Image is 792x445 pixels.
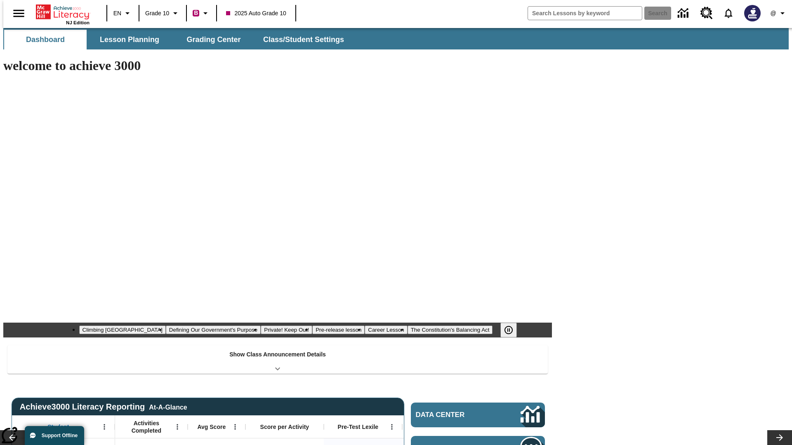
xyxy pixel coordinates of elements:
button: Slide 2 Defining Our Government's Purpose [166,326,261,334]
span: @ [770,9,776,18]
button: Language: EN, Select a language [110,6,136,21]
span: Achieve3000 Literacy Reporting [20,402,187,412]
p: Show Class Announcement Details [229,350,326,359]
button: Dashboard [4,30,87,49]
h1: welcome to achieve 3000 [3,58,552,73]
button: Slide 4 Pre-release lesson [312,326,365,334]
img: Avatar [744,5,761,21]
span: Lesson Planning [100,35,159,44]
button: Select a new avatar [739,2,766,24]
a: Notifications [718,2,739,24]
div: Show Class Announcement Details [7,345,548,374]
span: Grade 10 [145,9,169,18]
a: Data Center [411,403,545,427]
span: Dashboard [26,35,65,44]
button: Support Offline [25,426,84,445]
div: At-A-Glance [149,402,187,411]
span: EN [113,9,121,18]
button: Open Menu [386,421,398,433]
span: Score per Activity [260,423,309,431]
button: Pause [500,323,517,337]
a: Resource Center, Will open in new tab [695,2,718,24]
div: SubNavbar [3,28,789,49]
span: Avg Score [197,423,226,431]
button: Lesson carousel, Next [767,430,792,445]
div: Home [36,3,90,25]
span: 2025 Auto Grade 10 [226,9,286,18]
button: Slide 6 The Constitution's Balancing Act [408,326,493,334]
button: Slide 5 Career Lesson [365,326,407,334]
button: Grade: Grade 10, Select a grade [142,6,184,21]
span: Grading Center [186,35,240,44]
button: Profile/Settings [766,6,792,21]
button: Slide 3 Private! Keep Out! [261,326,312,334]
a: Data Center [673,2,695,25]
button: Boost Class color is violet red. Change class color [189,6,214,21]
div: SubNavbar [3,30,351,49]
button: Open Menu [98,421,111,433]
button: Class/Student Settings [257,30,351,49]
span: Class/Student Settings [263,35,344,44]
span: Activities Completed [119,419,174,434]
button: Slide 1 Climbing Mount Tai [79,326,166,334]
input: search field [528,7,642,20]
span: Data Center [416,411,493,419]
span: Pre-Test Lexile [338,423,379,431]
a: Home [36,4,90,20]
button: Open Menu [229,421,241,433]
div: Pause [500,323,525,337]
span: Support Offline [42,433,78,438]
span: B [194,8,198,18]
span: NJ Edition [66,20,90,25]
span: Student [47,423,69,431]
button: Lesson Planning [88,30,171,49]
button: Open side menu [7,1,31,26]
button: Grading Center [172,30,255,49]
button: Open Menu [171,421,184,433]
